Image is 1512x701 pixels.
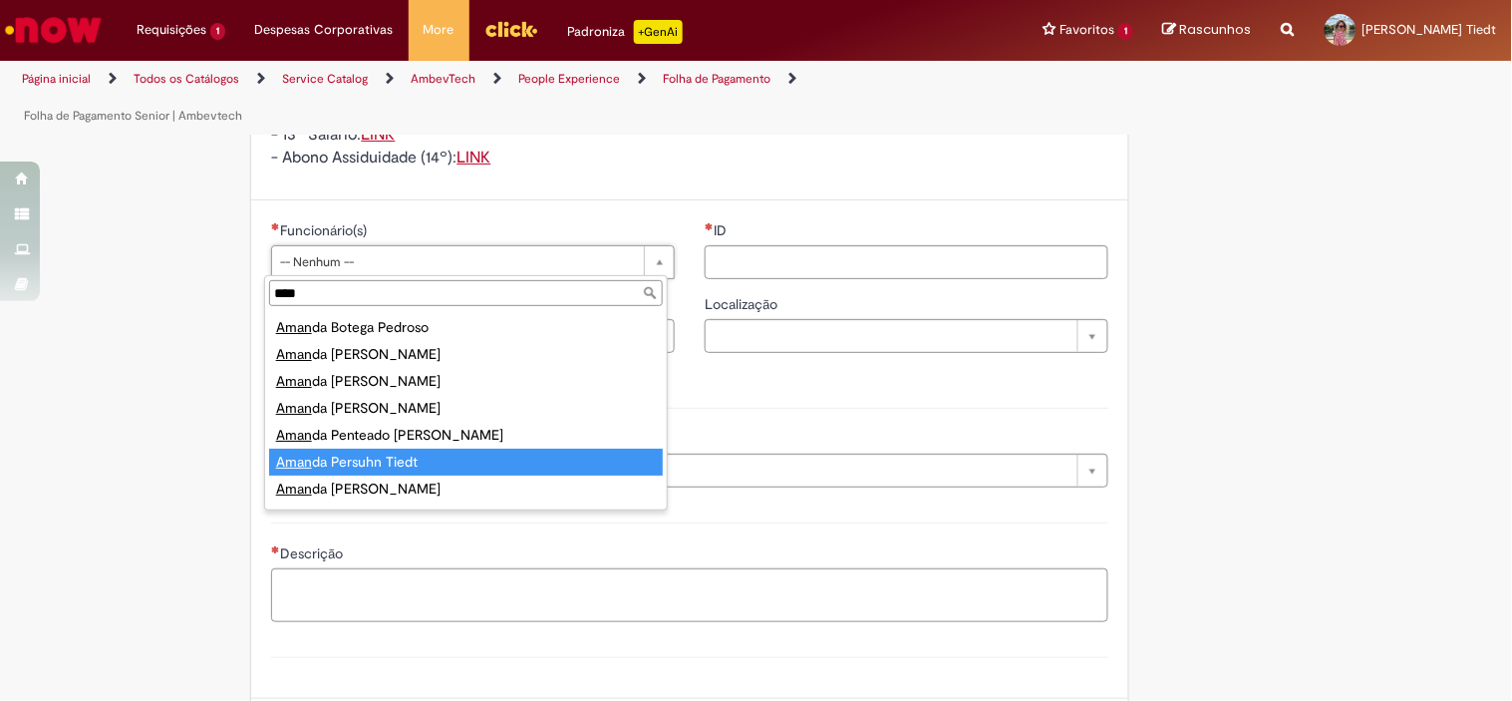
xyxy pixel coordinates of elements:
span: Aman [276,453,312,471]
span: Aman [276,345,312,363]
ul: Funcionário(s) [265,310,667,510]
div: da [PERSON_NAME] [269,503,663,529]
div: da [PERSON_NAME] [269,395,663,422]
span: Aman [276,507,312,525]
div: da [PERSON_NAME] [269,341,663,368]
div: da Penteado [PERSON_NAME] [269,422,663,449]
span: Aman [276,426,312,444]
span: Aman [276,480,312,498]
span: Aman [276,399,312,417]
span: Aman [276,372,312,390]
div: da [PERSON_NAME] [269,476,663,503]
div: da Persuhn Tiedt [269,449,663,476]
span: Aman [276,318,312,336]
div: da [PERSON_NAME] [269,368,663,395]
div: da Botega Pedroso [269,314,663,341]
